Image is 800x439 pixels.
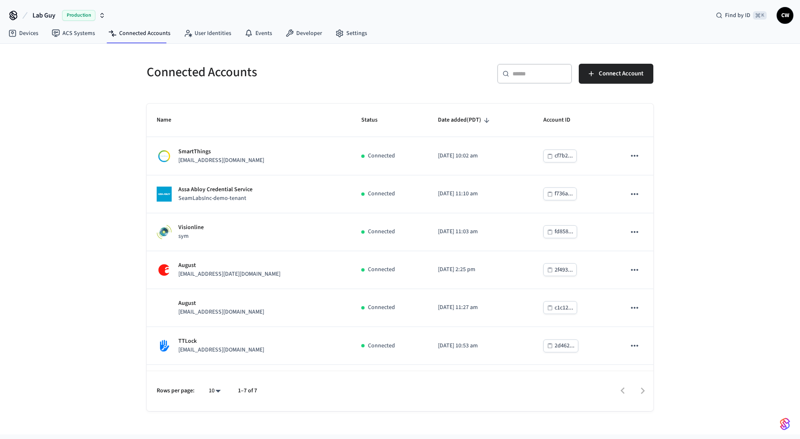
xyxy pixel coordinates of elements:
[725,11,750,20] span: Find by ID
[709,8,773,23] div: Find by ID⌘ K
[157,224,172,239] img: Visionline
[438,227,523,236] p: [DATE] 11:03 am
[438,114,492,127] span: Date added(PDT)
[2,26,45,41] a: Devices
[32,10,55,20] span: Lab Guy
[777,8,792,23] span: CW
[102,26,177,41] a: Connected Accounts
[157,387,195,395] p: Rows per page:
[361,114,388,127] span: Status
[438,303,523,312] p: [DATE] 11:27 am
[368,265,395,274] p: Connected
[368,303,395,312] p: Connected
[543,187,577,200] button: f736a...
[780,417,790,431] img: SeamLogoGradient.69752ec5.svg
[777,7,793,24] button: CW
[178,346,264,354] p: [EMAIL_ADDRESS][DOMAIN_NAME]
[178,270,280,279] p: [EMAIL_ADDRESS][DATE][DOMAIN_NAME]
[178,185,252,194] p: Assa Abloy Credential Service
[205,385,225,397] div: 10
[579,64,653,84] button: Connect Account
[599,68,643,79] span: Connect Account
[157,149,172,164] img: Smartthings Logo, Square
[543,150,577,162] button: cf7b2...
[157,187,172,202] img: ASSA ABLOY Credential Service
[178,308,264,317] p: [EMAIL_ADDRESS][DOMAIN_NAME]
[438,265,523,274] p: [DATE] 2:25 pm
[178,261,280,270] p: August
[555,227,573,237] div: fd858...
[543,339,578,352] button: 2d462...
[178,299,264,308] p: August
[178,337,264,346] p: TTLock
[62,10,95,21] span: Production
[157,114,182,127] span: Name
[368,152,395,160] p: Connected
[543,114,581,127] span: Account ID
[178,194,252,203] p: SeamLabsInc-demo-tenant
[368,342,395,350] p: Connected
[147,64,395,81] h5: Connected Accounts
[238,387,257,395] p: 1–7 of 7
[157,338,172,353] img: TTLock Logo, Square
[543,263,577,276] button: 2f493...
[555,151,573,161] div: cf7b2...
[368,190,395,198] p: Connected
[147,104,653,403] table: sticky table
[438,152,523,160] p: [DATE] 10:02 am
[279,26,329,41] a: Developer
[178,156,264,165] p: [EMAIL_ADDRESS][DOMAIN_NAME]
[178,147,264,156] p: SmartThings
[543,225,577,238] button: fd858...
[329,26,374,41] a: Settings
[178,223,204,232] p: Visionline
[45,26,102,41] a: ACS Systems
[368,227,395,236] p: Connected
[555,189,573,199] div: f736a...
[555,303,573,313] div: c1c12...
[555,265,573,275] div: 2f493...
[238,26,279,41] a: Events
[543,301,577,314] button: c1c12...
[753,11,767,20] span: ⌘ K
[178,232,204,241] p: sym
[438,342,523,350] p: [DATE] 10:53 am
[438,190,523,198] p: [DATE] 11:10 am
[157,262,172,277] img: August Logo, Square
[177,26,238,41] a: User Identities
[555,341,575,351] div: 2d462...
